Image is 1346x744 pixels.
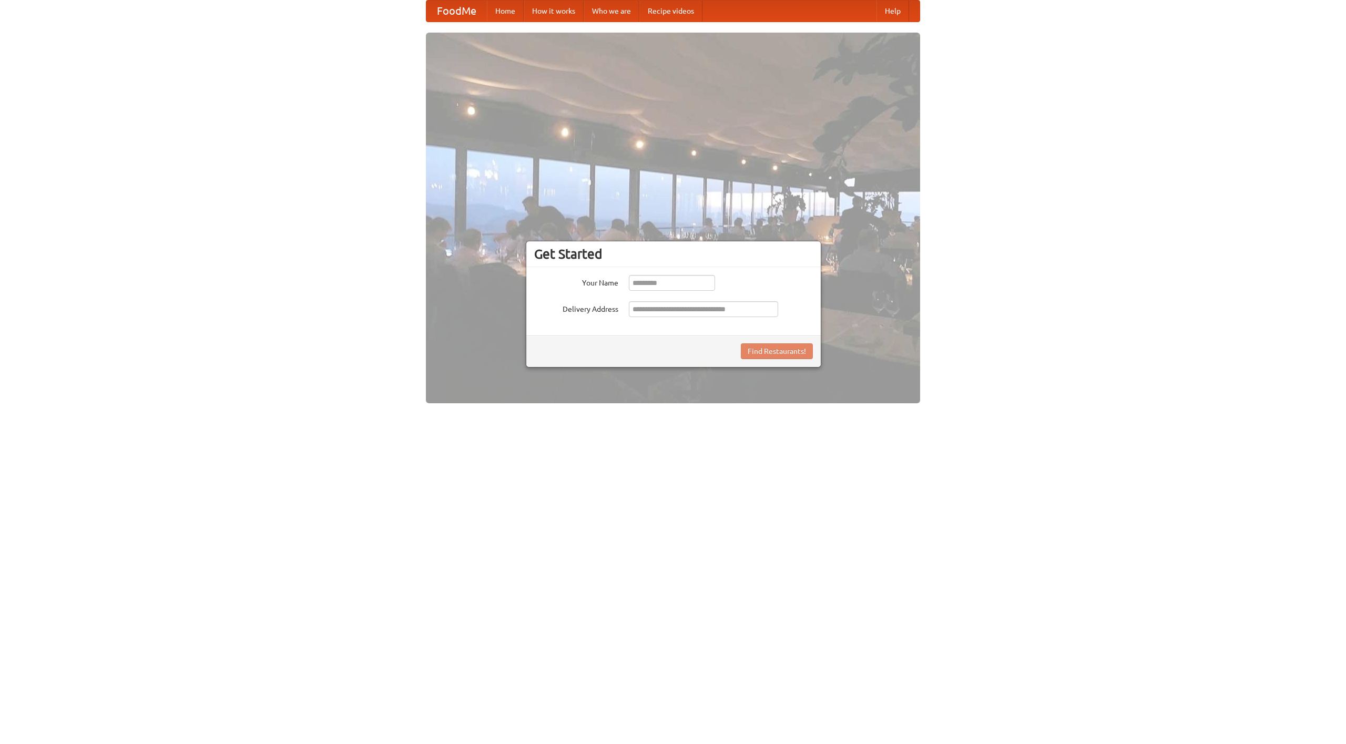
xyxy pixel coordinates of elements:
label: Delivery Address [534,301,618,314]
h3: Get Started [534,246,813,262]
a: Home [487,1,524,22]
label: Your Name [534,275,618,288]
a: How it works [524,1,584,22]
a: Recipe videos [639,1,702,22]
a: FoodMe [426,1,487,22]
a: Help [876,1,909,22]
a: Who we are [584,1,639,22]
button: Find Restaurants! [741,343,813,359]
